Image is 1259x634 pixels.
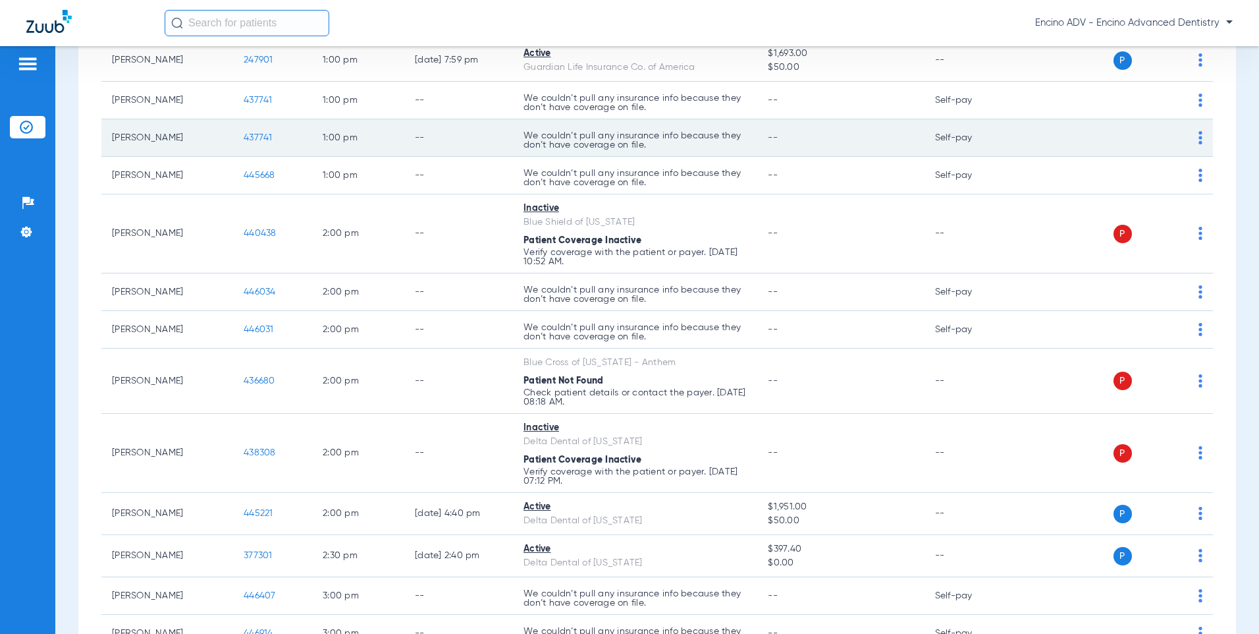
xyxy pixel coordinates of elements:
[768,61,913,74] span: $50.00
[1198,94,1202,107] img: group-dot-blue.svg
[523,356,747,370] div: Blue Cross of [US_STATE] - Anthem
[924,82,1013,119] td: Self-pay
[523,323,747,341] p: We couldn’t pull any insurance info because they don’t have coverage on file.
[165,10,329,36] input: Search for patients
[312,493,404,535] td: 2:00 PM
[26,10,72,33] img: Zuub Logo
[523,216,747,229] div: Blue Shield of [US_STATE]
[244,448,276,457] span: 438308
[924,535,1013,577] td: --
[924,194,1013,274] td: --
[523,94,747,112] p: We couldn’t pull any insurance info because they don’t have coverage on file.
[1198,227,1202,240] img: group-dot-blue.svg
[523,435,747,449] div: Delta Dental of [US_STATE]
[244,287,276,297] span: 446034
[1198,374,1202,388] img: group-dot-blue.svg
[101,493,233,535] td: [PERSON_NAME]
[312,119,404,157] td: 1:00 PM
[523,589,747,608] p: We couldn’t pull any insurance info because they don’t have coverage on file.
[523,421,747,435] div: Inactive
[404,119,513,157] td: --
[404,349,513,414] td: --
[101,274,233,311] td: [PERSON_NAME]
[101,157,233,194] td: [PERSON_NAME]
[244,376,275,386] span: 436680
[924,577,1013,615] td: Self-pay
[1113,51,1132,70] span: P
[1198,53,1202,67] img: group-dot-blue.svg
[768,591,778,600] span: --
[312,157,404,194] td: 1:00 PM
[924,493,1013,535] td: --
[523,388,747,407] p: Check patient details or contact the payer. [DATE] 08:18 AM.
[312,311,404,349] td: 2:00 PM
[1113,505,1132,523] span: P
[924,119,1013,157] td: Self-pay
[404,82,513,119] td: --
[312,414,404,493] td: 2:00 PM
[523,376,603,386] span: Patient Not Found
[312,535,404,577] td: 2:30 PM
[101,82,233,119] td: [PERSON_NAME]
[101,194,233,274] td: [PERSON_NAME]
[523,202,747,216] div: Inactive
[404,157,513,194] td: --
[244,325,274,334] span: 446031
[1193,571,1259,634] iframe: Chat Widget
[1198,131,1202,144] img: group-dot-blue.svg
[244,171,275,180] span: 445668
[404,194,513,274] td: --
[244,96,273,105] span: 437741
[523,285,747,304] p: We couldn’t pull any insurance info because they don’t have coverage on file.
[1198,323,1202,336] img: group-dot-blue.svg
[523,248,747,266] p: Verify coverage with the patient or payer. [DATE] 10:52 AM.
[101,349,233,414] td: [PERSON_NAME]
[523,542,747,556] div: Active
[523,455,641,465] span: Patient Coverage Inactive
[244,509,273,518] span: 445221
[1035,16,1233,30] span: Encino ADV - Encino Advanced Dentistry
[1198,285,1202,299] img: group-dot-blue.svg
[924,157,1013,194] td: Self-pay
[101,119,233,157] td: [PERSON_NAME]
[1198,169,1202,182] img: group-dot-blue.svg
[171,17,183,29] img: Search Icon
[768,376,778,386] span: --
[101,414,233,493] td: [PERSON_NAME]
[244,133,273,142] span: 437741
[768,325,778,334] span: --
[101,311,233,349] td: [PERSON_NAME]
[768,133,778,142] span: --
[1113,225,1132,243] span: P
[404,40,513,82] td: [DATE] 7:59 PM
[244,229,277,238] span: 440438
[768,556,913,570] span: $0.00
[768,47,913,61] span: $1,693.00
[768,96,778,105] span: --
[523,169,747,187] p: We couldn’t pull any insurance info because they don’t have coverage on file.
[101,535,233,577] td: [PERSON_NAME]
[768,171,778,180] span: --
[768,448,778,457] span: --
[768,500,913,514] span: $1,951.00
[312,577,404,615] td: 3:00 PM
[312,274,404,311] td: 2:00 PM
[1113,372,1132,390] span: P
[1198,507,1202,520] img: group-dot-blue.svg
[523,556,747,570] div: Delta Dental of [US_STATE]
[924,349,1013,414] td: --
[404,493,513,535] td: [DATE] 4:40 PM
[1113,444,1132,463] span: P
[1198,446,1202,459] img: group-dot-blue.svg
[523,131,747,150] p: We couldn’t pull any insurance info because they don’t have coverage on file.
[101,40,233,82] td: [PERSON_NAME]
[404,274,513,311] td: --
[312,349,404,414] td: 2:00 PM
[404,311,513,349] td: --
[101,577,233,615] td: [PERSON_NAME]
[404,577,513,615] td: --
[244,55,273,65] span: 247901
[523,47,747,61] div: Active
[312,40,404,82] td: 1:00 PM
